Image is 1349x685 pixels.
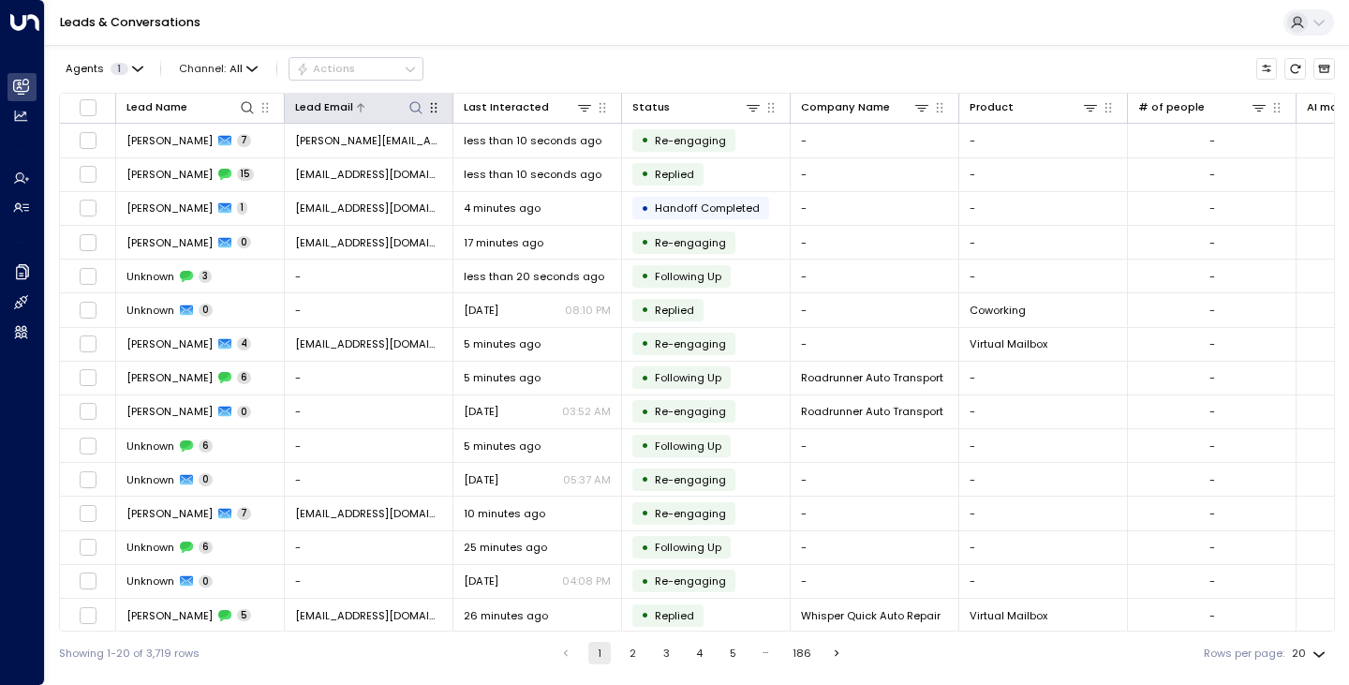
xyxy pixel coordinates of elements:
[464,235,543,250] span: 17 minutes ago
[641,399,649,424] div: •
[562,404,611,419] p: 03:52 AM
[655,472,726,487] span: Trigger
[1138,98,1267,116] div: # of people
[79,437,97,455] span: Toggle select row
[791,565,959,598] td: -
[1209,235,1215,250] div: -
[1138,98,1205,116] div: # of people
[632,98,670,116] div: Status
[464,133,601,148] span: less than 10 seconds ago
[588,642,611,664] button: page 1
[126,404,213,419] span: Alexis
[1209,133,1215,148] div: -
[641,297,649,322] div: •
[959,158,1128,191] td: -
[126,439,174,454] span: Unknown
[79,199,97,217] span: Toggle select row
[59,58,148,79] button: Agents1
[1313,58,1335,80] button: Archived Leads
[655,235,726,250] span: Trigger
[126,235,213,250] span: Karim Massar
[464,439,541,454] span: 5 minutes ago
[1209,404,1215,419] div: -
[959,260,1128,292] td: -
[1209,303,1215,318] div: -
[655,370,721,385] span: Following Up
[1209,370,1215,385] div: -
[79,301,97,320] span: Toggle select row
[565,303,611,318] p: 08:10 PM
[237,371,251,384] span: 6
[641,569,649,594] div: •
[655,608,694,623] span: Replied
[464,608,548,623] span: 26 minutes ago
[464,370,541,385] span: 5 minutes ago
[970,98,1014,116] div: Product
[126,506,213,521] span: Lucas Seyhun
[285,293,453,326] td: -
[641,365,649,391] div: •
[126,133,213,148] span: Angela Seyhun
[60,14,200,30] a: Leads & Conversations
[464,269,604,284] span: less than 20 seconds ago
[791,226,959,259] td: -
[1209,201,1215,216] div: -
[295,201,442,216] span: kmassar98@gmail.com
[959,124,1128,156] td: -
[970,303,1026,318] span: Coworking
[641,127,649,153] div: •
[789,642,815,664] button: Go to page 186
[173,58,264,79] button: Channel:All
[959,565,1128,598] td: -
[464,404,498,419] span: Jul 22, 2025
[79,402,97,421] span: Toggle select row
[1209,336,1215,351] div: -
[1204,646,1284,662] label: Rows per page:
[295,336,442,351] span: company@webfuture.me
[199,304,213,317] span: 0
[79,538,97,557] span: Toggle select row
[295,167,442,182] span: kmassar98@gmail.com
[237,507,251,520] span: 7
[791,158,959,191] td: -
[111,63,128,75] span: 1
[641,196,649,221] div: •
[285,395,453,428] td: -
[199,575,213,588] span: 0
[655,201,760,216] span: Handoff Completed
[655,642,677,664] button: Go to page 3
[655,133,726,148] span: Trigger
[959,226,1128,259] td: -
[801,404,943,419] span: Roadrunner Auto Transport
[237,134,251,147] span: 7
[689,642,711,664] button: Go to page 4
[791,328,959,361] td: -
[126,608,213,623] span: Christopher Hall
[641,230,649,255] div: •
[970,608,1047,623] span: Virtual Mailbox
[464,201,541,216] span: 4 minutes ago
[1209,608,1215,623] div: -
[79,368,97,387] span: Toggle select row
[959,362,1128,395] td: -
[1209,573,1215,588] div: -
[959,531,1128,564] td: -
[285,429,453,462] td: -
[622,642,645,664] button: Go to page 2
[1256,58,1278,80] button: Customize
[554,642,849,664] nav: pagination navigation
[79,470,97,489] span: Toggle select row
[641,603,649,628] div: •
[464,573,498,588] span: Jul 22, 2025
[721,642,744,664] button: Go to page 5
[791,463,959,496] td: -
[801,98,890,116] div: Company Name
[655,439,721,454] span: Following Up
[237,236,251,249] span: 0
[79,335,97,353] span: Toggle select row
[464,303,498,318] span: Aug 10, 2025
[295,506,442,521] span: seyhun+1@gmai.com
[464,540,547,555] span: 25 minutes ago
[655,404,726,419] span: Trigger
[199,439,213,453] span: 6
